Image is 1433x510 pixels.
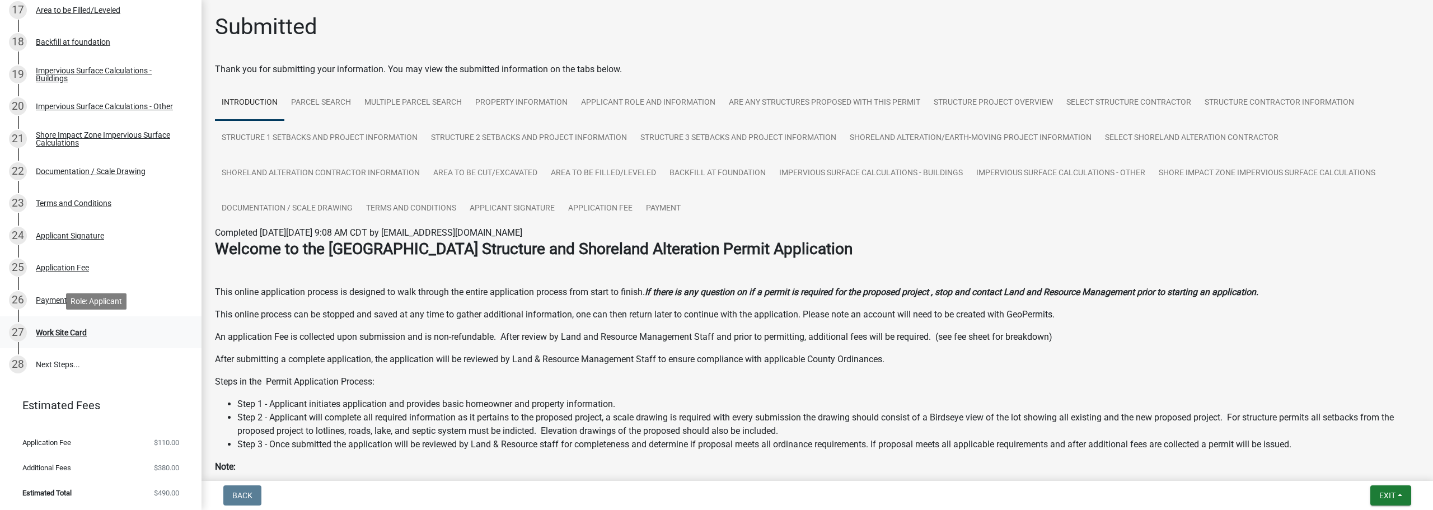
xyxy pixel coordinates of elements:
[215,375,1420,389] p: Steps in the Permit Application Process:
[215,353,1420,366] p: After submitting a complete application, the application will be reviewed by Land & Resource Mana...
[232,491,252,500] span: Back
[9,291,27,309] div: 26
[1379,491,1395,500] span: Exit
[927,85,1060,121] a: Structure Project Overview
[1152,156,1382,191] a: Shore Impact Zone Impervious Surface Calculations
[215,330,1420,344] p: An application Fee is collected upon submission and is non-refundable. After review by Land and R...
[1370,485,1411,506] button: Exit
[237,397,1420,411] li: Step 1 - Applicant initiates application and provides basic homeowner and property information.
[9,33,27,51] div: 18
[663,156,772,191] a: Backfill at foundation
[424,120,634,156] a: Structure 2 Setbacks and project information
[9,130,27,148] div: 21
[772,156,970,191] a: Impervious Surface Calculations - Buildings
[9,194,27,212] div: 23
[215,13,317,40] h1: Submitted
[66,293,127,310] div: Role: Applicant
[36,167,146,175] div: Documentation / Scale Drawing
[22,439,71,446] span: Application Fee
[970,156,1152,191] a: Impervious Surface Calculations - Other
[237,438,1420,451] li: Step 3 - Once submitted the application will be reviewed by Land & Resource staff for completenes...
[215,227,522,238] span: Completed [DATE][DATE] 9:08 AM CDT by [EMAIL_ADDRESS][DOMAIN_NAME]
[843,120,1098,156] a: Shoreland Alteration/Earth-Moving Project Information
[36,199,111,207] div: Terms and Conditions
[223,485,261,506] button: Back
[639,191,687,227] a: Payment
[463,191,561,227] a: Applicant Signature
[215,191,359,227] a: Documentation / Scale Drawing
[215,63,1420,76] div: Thank you for submitting your information. You may view the submitted information on the tabs below.
[36,67,184,82] div: Impervious Surface Calculations - Buildings
[358,85,469,121] a: Multiple Parcel Search
[574,85,722,121] a: Applicant Role and Information
[215,286,1420,299] p: This online application process is designed to walk through the entire application process from s...
[36,6,120,14] div: Area to be Filled/Leveled
[1098,120,1285,156] a: Select Shoreland Alteration contractor
[469,85,574,121] a: Property Information
[427,156,544,191] a: Area to be Cut/Excavated
[22,464,71,471] span: Additional Fees
[215,461,236,472] strong: Note:
[154,439,179,446] span: $110.00
[36,131,184,147] div: Shore Impact Zone Impervious Surface Calculations
[22,489,72,497] span: Estimated Total
[645,287,1258,297] strong: If there is any question on if a permit is required for the proposed project , stop and contact L...
[9,162,27,180] div: 22
[36,329,87,336] div: Work Site Card
[561,191,639,227] a: Application Fee
[9,227,27,245] div: 24
[9,1,27,19] div: 17
[36,232,104,240] div: Applicant Signature
[9,65,27,83] div: 19
[722,85,927,121] a: Are any Structures Proposed with this Permit
[1198,85,1361,121] a: Structure Contractor Information
[284,85,358,121] a: Parcel search
[36,102,173,110] div: Impervious Surface Calculations - Other
[36,38,110,46] div: Backfill at foundation
[9,97,27,115] div: 20
[215,308,1420,321] p: This online process can be stopped and saved at any time to gather additional information, one ca...
[9,259,27,277] div: 25
[359,191,463,227] a: Terms and Conditions
[237,411,1420,438] li: Step 2 - Applicant will complete all required information as it pertains to the proposed project,...
[215,156,427,191] a: Shoreland Alteration Contractor Information
[154,464,179,471] span: $380.00
[36,296,67,304] div: Payment
[9,394,184,417] a: Estimated Fees
[544,156,663,191] a: Area to be Filled/Leveled
[154,489,179,497] span: $490.00
[9,355,27,373] div: 28
[215,85,284,121] a: Introduction
[634,120,843,156] a: Structure 3 Setbacks and project information
[215,240,853,258] strong: Welcome to the [GEOGRAPHIC_DATA] Structure and Shoreland Alteration Permit Application
[215,120,424,156] a: Structure 1 Setbacks and project information
[1060,85,1198,121] a: Select Structure Contractor
[36,264,89,272] div: Application Fee
[9,324,27,341] div: 27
